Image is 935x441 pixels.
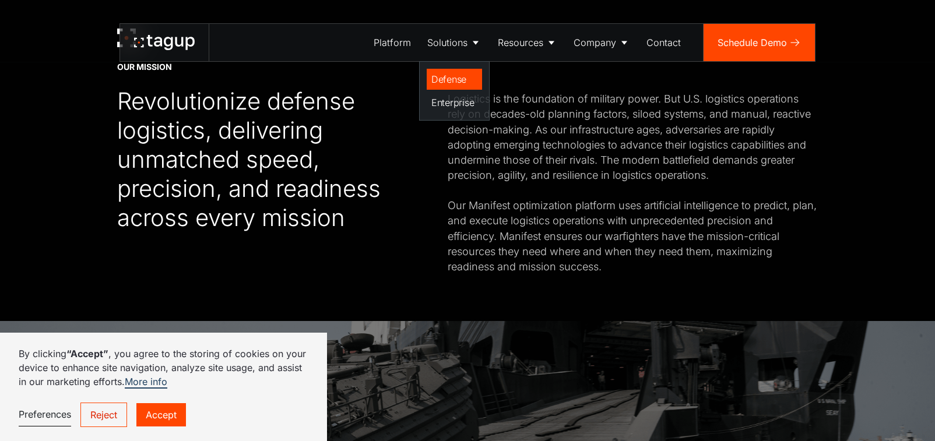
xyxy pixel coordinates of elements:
a: Resources [490,24,565,61]
a: Accept [136,403,186,426]
div: Revolutionize defense logistics, delivering unmatched speed, precision, and readiness across ever... [117,87,401,233]
a: Reject [80,403,127,427]
strong: “Accept” [66,348,108,359]
a: Preferences [19,403,71,426]
div: Company [574,36,616,50]
a: Enterprise [427,92,482,113]
a: Platform [365,24,419,61]
a: More info [125,376,167,389]
div: Contact [646,36,681,50]
div: Resources [498,36,543,50]
div: Schedule Demo [718,36,787,50]
div: Enterprise [431,96,477,110]
a: Defense [427,69,482,90]
a: Contact [638,24,689,61]
div: Platform [374,36,411,50]
a: Schedule Demo [704,24,815,61]
nav: Solutions [419,61,490,121]
p: By clicking , you agree to the storing of cookies on your device to enhance site navigation, anal... [19,347,308,389]
div: Logistics is the foundation of military power. But U.S. logistics operations rely on decades-old ... [448,91,818,274]
div: Defense [431,72,477,86]
div: Solutions [427,36,467,50]
div: OUR MISSION [117,61,172,73]
a: Company [565,24,638,61]
a: Solutions [419,24,490,61]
